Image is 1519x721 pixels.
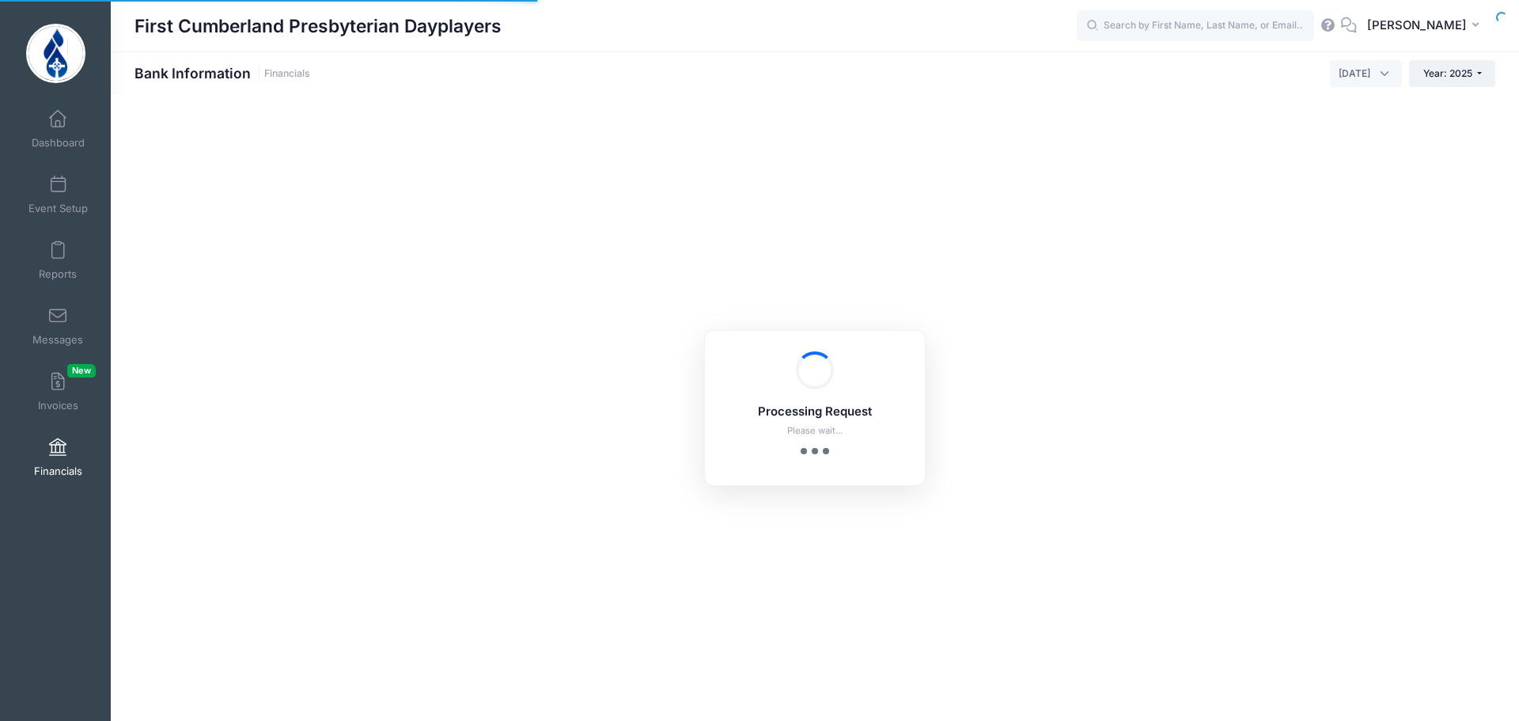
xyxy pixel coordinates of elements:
span: Reports [39,268,77,281]
a: Financials [21,430,96,485]
span: Dashboard [32,136,85,150]
input: Search by First Name, Last Name, or Email... [1077,10,1314,42]
span: Invoices [38,399,78,412]
h1: First Cumberland Presbyterian Dayplayers [134,8,502,44]
span: Financials [34,465,82,478]
span: [PERSON_NAME] [1367,17,1467,34]
button: [PERSON_NAME] [1357,8,1495,44]
span: Messages [32,333,83,347]
h5: Processing Request [725,405,904,419]
a: Event Setup [21,167,96,222]
a: Messages [21,298,96,354]
img: First Cumberland Presbyterian Dayplayers [26,24,85,83]
p: Please wait... [725,424,904,438]
span: New [67,364,96,378]
span: October 2025 [1330,60,1402,87]
span: October 2025 [1339,66,1370,81]
a: InvoicesNew [21,364,96,419]
a: Dashboard [21,101,96,157]
span: Event Setup [28,202,88,215]
button: Year: 2025 [1409,60,1495,87]
a: Financials [264,68,310,80]
span: Year: 2025 [1423,67,1472,79]
h1: Bank Information [134,65,310,82]
a: Reports [21,233,96,288]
